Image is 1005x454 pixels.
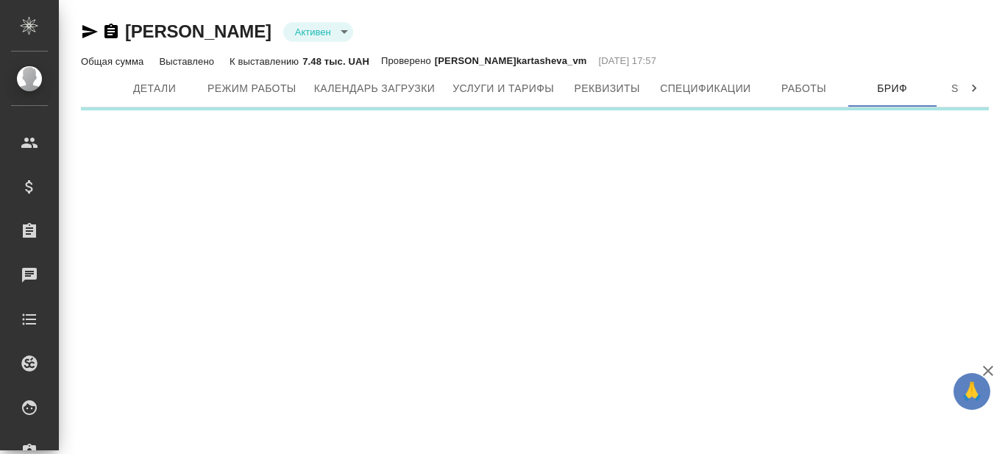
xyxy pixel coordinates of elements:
button: 🙏 [953,373,990,410]
div: Активен [283,22,353,42]
p: Выставлено [159,56,218,67]
span: Детали [119,79,190,98]
button: Скопировать ссылку для ЯМессенджера [81,23,99,40]
span: 🙏 [959,376,984,407]
a: [PERSON_NAME] [125,21,271,41]
p: [PERSON_NAME]kartasheva_vm [435,54,587,68]
button: Скопировать ссылку [102,23,120,40]
span: Календарь загрузки [314,79,436,98]
span: Работы [769,79,839,98]
p: К выставлению [230,56,302,67]
button: Активен [291,26,335,38]
p: Проверено [381,54,435,68]
span: Режим работы [207,79,296,98]
span: Бриф [857,79,928,98]
p: 7.48 тыс. UAH [302,56,369,67]
p: [DATE] 17:57 [598,54,656,68]
span: Услуги и тарифы [452,79,554,98]
span: Реквизиты [572,79,642,98]
span: Спецификации [660,79,750,98]
p: Общая сумма [81,56,147,67]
